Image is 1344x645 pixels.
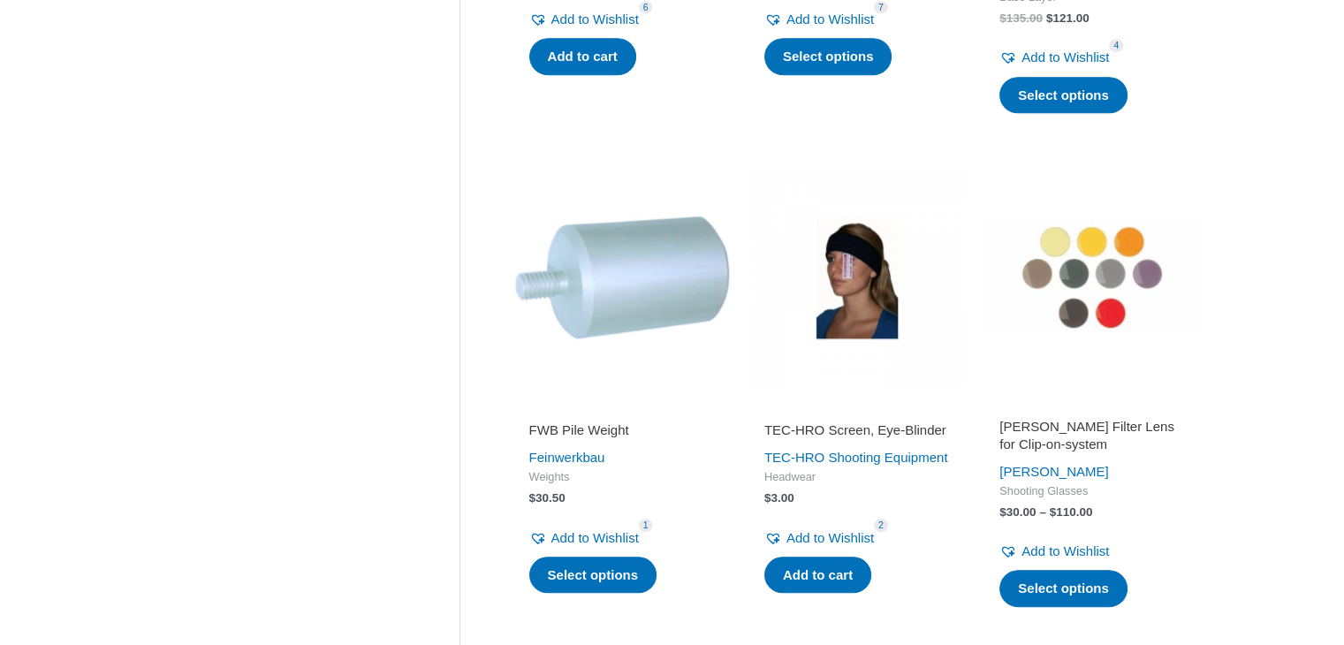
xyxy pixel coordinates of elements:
span: 6 [639,1,653,14]
a: Add to Wishlist [999,539,1109,564]
a: Select options for “TEC-HRO Carbon Tripod 3.0” [764,38,892,75]
span: 4 [1109,39,1123,52]
a: TEC-HRO Shooting Equipment [764,450,948,465]
bdi: 30.00 [999,505,1036,519]
a: [PERSON_NAME] Filter Lens for Clip-on-system [999,418,1185,459]
span: Add to Wishlist [1021,49,1109,64]
h2: TEC-HRO Screen, Eye-Blinder [764,421,950,439]
a: Select options for “Seamless Underwear Technical Shirt” [999,77,1128,114]
span: Headwear [764,470,950,485]
a: Add to Wishlist [764,526,874,550]
span: 2 [874,519,888,532]
span: – [1039,505,1046,519]
span: $ [999,11,1006,25]
span: 1 [639,519,653,532]
a: FWB Pile Weight [529,421,715,445]
span: 7 [874,1,888,14]
h2: [PERSON_NAME] Filter Lens for Clip-on-system [999,418,1185,452]
a: Feinwerkbau [529,450,605,465]
iframe: Customer reviews powered by Trustpilot [764,397,950,418]
iframe: Customer reviews powered by Trustpilot [999,397,1185,418]
a: Add to Wishlist [529,526,639,550]
span: Add to Wishlist [551,530,639,545]
a: Add to Wishlist [764,7,874,32]
span: Add to Wishlist [786,11,874,27]
a: Select options for “FWB Pile Weight” [529,557,657,594]
span: Add to Wishlist [786,530,874,545]
span: $ [999,505,1006,519]
a: [PERSON_NAME] [999,464,1108,479]
span: $ [1050,505,1057,519]
span: Weights [529,470,715,485]
span: $ [1046,11,1053,25]
span: Shooting Glasses [999,484,1185,499]
bdi: 110.00 [1050,505,1093,519]
a: Add to Wishlist [529,7,639,32]
bdi: 30.50 [529,491,566,505]
bdi: 3.00 [764,491,794,505]
img: FWB Pile Weight [513,169,731,386]
a: Add to cart: “TEC-HRO Screen, Eye-Blinder” [764,557,871,594]
bdi: 121.00 [1046,11,1090,25]
bdi: 135.00 [999,11,1043,25]
a: Add to cart: “Combined Eye-Shield” [529,38,636,75]
img: Filter Lens for Clip-on-system [983,169,1201,386]
img: TEC-HRO Screen [748,169,966,386]
h2: FWB Pile Weight [529,421,715,439]
span: Add to Wishlist [551,11,639,27]
span: $ [529,491,536,505]
span: Add to Wishlist [1021,543,1109,558]
a: Add to Wishlist [999,45,1109,70]
a: TEC-HRO Screen, Eye-Blinder [764,421,950,445]
iframe: Customer reviews powered by Trustpilot [529,397,715,418]
span: $ [764,491,771,505]
a: Select options for “Knobloch Filter Lens for Clip-on-system” [999,570,1128,607]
